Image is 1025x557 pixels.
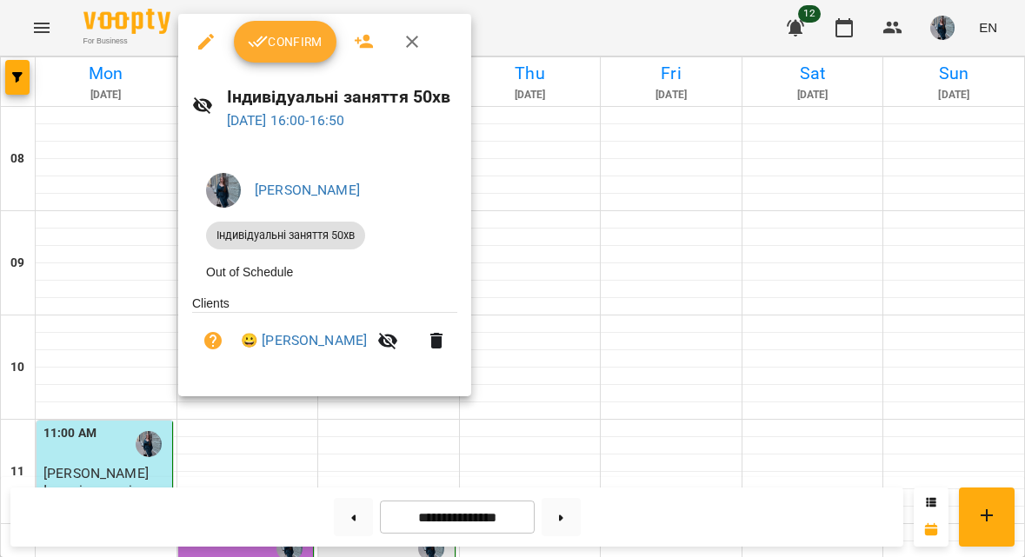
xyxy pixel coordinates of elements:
[227,112,345,129] a: [DATE] 16:00-16:50
[192,320,234,361] button: Unpaid. Bill the attendance?
[206,173,241,208] img: bfffc1ebdc99cb2c845fa0ad6ea9d4d3.jpeg
[241,330,367,351] a: 😀 [PERSON_NAME]
[234,21,336,63] button: Confirm
[192,295,457,375] ul: Clients
[248,31,323,52] span: Confirm
[227,83,457,110] h6: Індивідуальні заняття 50хв
[192,256,457,288] li: Out of Schedule
[206,228,365,243] span: Індивідуальні заняття 50хв
[255,182,360,198] a: [PERSON_NAME]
